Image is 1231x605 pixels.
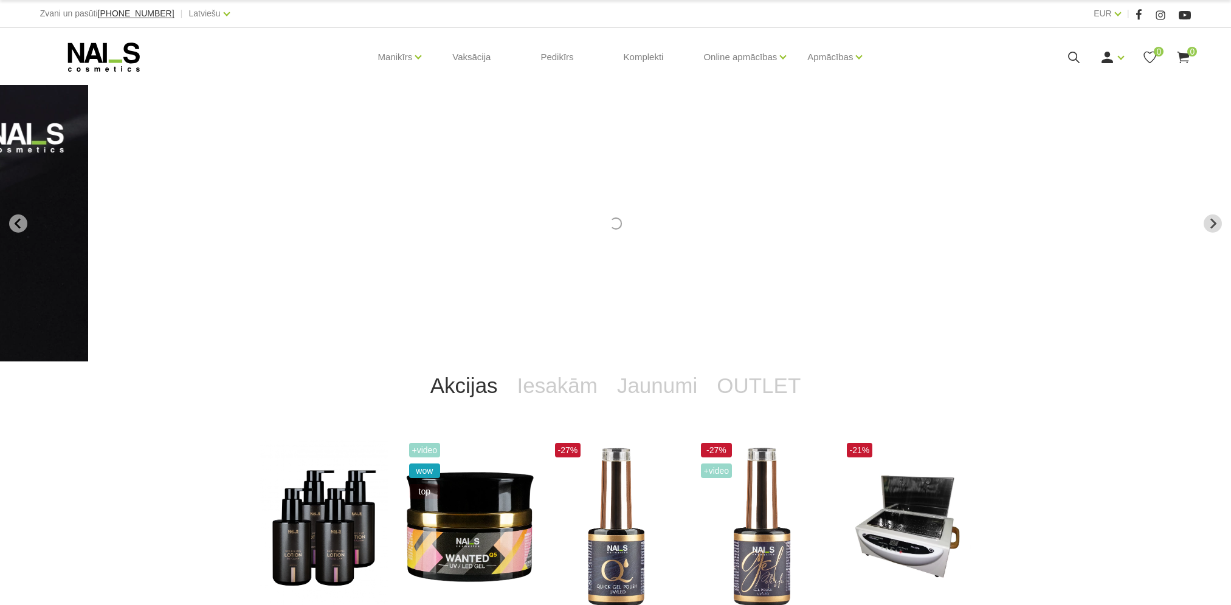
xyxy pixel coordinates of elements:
a: Vaksācija [443,28,500,86]
span: +Video [409,443,441,457]
span: 0 [1187,47,1197,56]
span: 0 [1154,47,1164,56]
a: Latviešu [189,6,221,21]
span: -27% [701,443,733,457]
a: Komplekti [614,28,674,86]
a: 0 [1176,50,1191,65]
span: -27% [555,443,581,457]
a: Apmācības [807,33,853,81]
a: OUTLET [707,361,810,410]
button: Go to last slide [9,214,27,233]
button: Next slide [1204,214,1222,233]
li: 1 of 12 [246,85,985,361]
span: wow [409,463,441,478]
a: EUR [1094,6,1112,21]
span: -21% [847,443,873,457]
a: Pedikīrs [531,28,583,86]
a: [PHONE_NUMBER] [98,9,174,18]
a: Iesakām [508,361,607,410]
span: top [409,484,441,499]
span: +Video [701,463,733,478]
a: Online apmācības [703,33,777,81]
span: | [181,6,183,21]
span: | [1127,6,1129,21]
a: 0 [1142,50,1157,65]
a: Jaunumi [607,361,707,410]
div: Zvani un pasūti [40,6,174,21]
a: Akcijas [421,361,508,410]
a: Manikīrs [378,33,413,81]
